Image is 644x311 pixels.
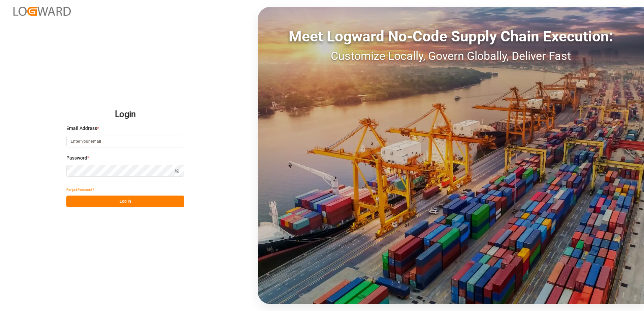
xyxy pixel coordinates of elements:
[258,47,644,65] div: Customize Locally, Govern Globally, Deliver Fast
[66,184,94,196] button: Forgot Password?
[66,196,184,207] button: Log In
[66,154,87,162] span: Password
[66,104,184,125] h2: Login
[66,125,97,132] span: Email Address
[13,7,71,16] img: Logward_new_orange.png
[66,136,184,147] input: Enter your email
[258,25,644,47] div: Meet Logward No-Code Supply Chain Execution:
